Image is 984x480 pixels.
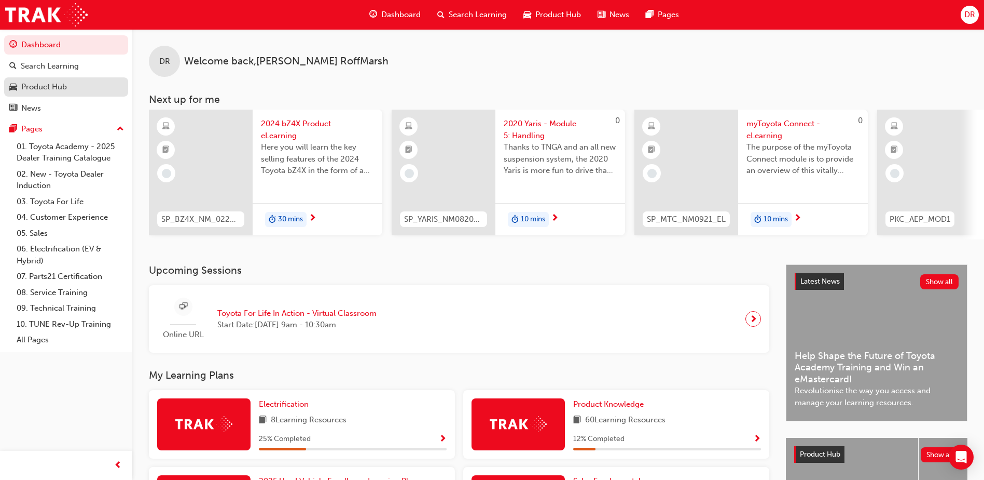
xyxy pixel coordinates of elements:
button: DR [961,6,979,24]
span: DR [964,9,975,21]
a: 10. TUNE Rev-Up Training [12,316,128,332]
button: Show Progress [439,433,447,446]
span: SP_BZ4X_NM_0224_EL01 [161,214,240,225]
div: Product Hub [21,81,67,93]
a: SP_BZ4X_NM_0224_EL012024 bZ4X Product eLearningHere you will learn the key selling features of th... [149,110,382,235]
a: Latest NewsShow all [795,273,959,290]
span: learningResourceType_ELEARNING-icon [891,120,898,134]
span: Toyota For Life In Action - Virtual Classroom [217,308,377,319]
button: Pages [4,119,128,139]
span: duration-icon [269,213,276,226]
a: 07. Parts21 Certification [12,269,128,285]
a: Latest NewsShow allHelp Shape the Future of Toyota Academy Training and Win an eMastercard!Revolu... [786,264,967,421]
a: news-iconNews [589,4,637,25]
span: car-icon [9,83,17,92]
button: Show all [921,447,960,462]
a: 08. Service Training [12,285,128,301]
a: car-iconProduct Hub [515,4,589,25]
a: pages-iconPages [637,4,687,25]
span: 30 mins [278,214,303,225]
span: learningRecordVerb_NONE-icon [647,169,657,178]
span: Product Knowledge [573,399,644,409]
a: Electrification [259,398,313,410]
a: Dashboard [4,35,128,55]
span: PKC_AEP_MOD1 [890,214,950,225]
a: 03. Toyota For Life [12,194,128,210]
button: DashboardSearch LearningProduct HubNews [4,33,128,119]
span: 25 % Completed [259,433,311,445]
span: myToyota Connect - eLearning [746,118,860,141]
span: The purpose of the myToyota Connect module is to provide an overview of this vitally important ne... [746,141,860,177]
span: prev-icon [114,459,122,472]
span: booktick-icon [162,143,170,157]
span: Help Shape the Future of Toyota Academy Training and Win an eMastercard! [795,350,959,385]
span: booktick-icon [405,143,412,157]
a: 02. New - Toyota Dealer Induction [12,166,128,194]
a: Product Hub [4,77,128,97]
span: news-icon [598,8,605,21]
img: Trak [490,416,547,432]
h3: Next up for me [132,94,984,105]
span: Here you will learn the key selling features of the 2024 Toyota bZ4X in the form of a virtual 6-p... [261,141,374,177]
a: 09. Technical Training [12,300,128,316]
img: Trak [175,416,232,432]
span: SP_MTC_NM0921_EL [647,214,726,225]
a: guage-iconDashboard [361,4,429,25]
span: next-icon [794,214,801,223]
span: SP_YARIS_NM0820_EL_05 [404,214,483,225]
span: Start Date: [DATE] 9am - 10:30am [217,319,377,331]
span: learningRecordVerb_NONE-icon [162,169,171,178]
div: News [21,102,41,114]
a: Online URLToyota For Life In Action - Virtual ClassroomStart Date:[DATE] 9am - 10:30am [157,294,761,345]
span: Pages [658,9,679,21]
span: Product Hub [800,450,840,459]
h3: Upcoming Sessions [149,264,769,276]
span: learningResourceType_ELEARNING-icon [405,120,412,134]
span: Product Hub [535,9,581,21]
a: 06. Electrification (EV & Hybrid) [12,241,128,269]
span: Welcome back , [PERSON_NAME] RoffMarsh [184,56,389,68]
span: 12 % Completed [573,433,625,445]
span: 8 Learning Resources [271,414,347,427]
span: 0 [615,116,620,125]
a: News [4,99,128,118]
span: 2024 bZ4X Product eLearning [261,118,374,141]
span: Dashboard [381,9,421,21]
span: News [609,9,629,21]
span: duration-icon [754,213,761,226]
span: learningResourceType_ELEARNING-icon [648,120,655,134]
span: learningRecordVerb_NONE-icon [890,169,899,178]
a: Product HubShow all [794,446,959,463]
a: 05. Sales [12,225,128,242]
span: Search Learning [449,9,507,21]
div: Search Learning [21,60,79,72]
span: search-icon [437,8,445,21]
span: sessionType_ONLINE_URL-icon [179,300,187,313]
span: 2020 Yaris - Module 5: Handling [504,118,617,141]
span: 10 mins [764,214,788,225]
a: 01. Toyota Academy - 2025 Dealer Training Catalogue [12,139,128,166]
span: car-icon [523,8,531,21]
a: All Pages [12,332,128,348]
span: Show Progress [439,435,447,444]
span: pages-icon [646,8,654,21]
span: Revolutionise the way you access and manage your learning resources. [795,385,959,408]
span: guage-icon [369,8,377,21]
span: next-icon [309,214,316,223]
span: pages-icon [9,125,17,134]
a: Product Knowledge [573,398,648,410]
span: 0 [858,116,863,125]
span: up-icon [117,123,124,136]
img: Trak [5,3,88,26]
span: Latest News [800,277,840,286]
span: DR [159,56,170,68]
span: Show Progress [753,435,761,444]
div: Open Intercom Messenger [949,445,974,470]
span: Electrification [259,399,309,409]
span: Thanks to TNGA and an all new suspension system, the 2020 Yaris is more fun to drive than ever be... [504,141,617,177]
a: 04. Customer Experience [12,209,128,225]
span: Online URL [157,329,209,341]
span: news-icon [9,104,17,113]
